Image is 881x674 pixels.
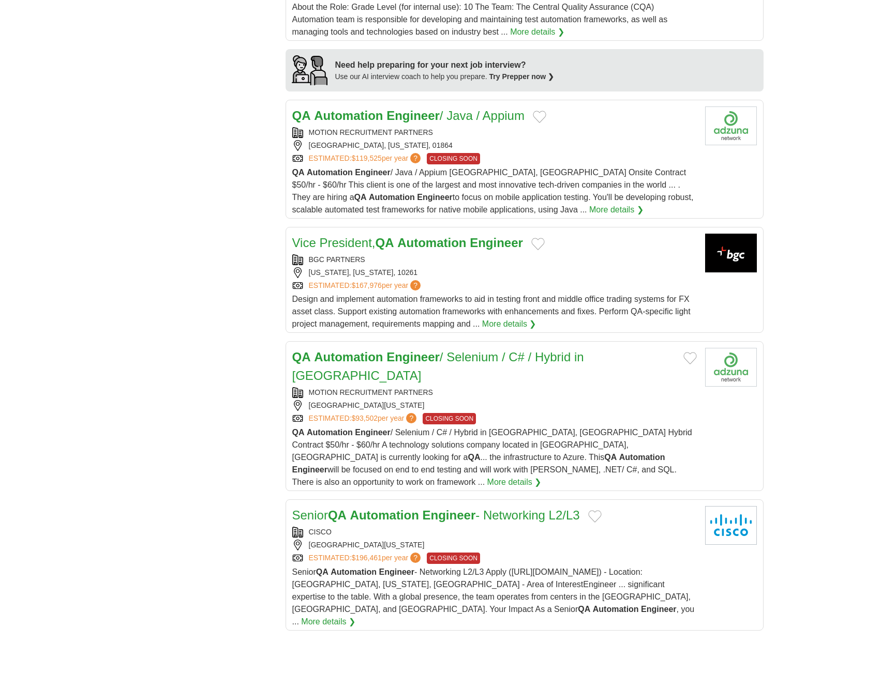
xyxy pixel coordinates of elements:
[292,428,305,437] strong: QA
[292,168,694,214] span: / Java / Appium [GEOGRAPHIC_DATA], [GEOGRAPHIC_DATA] Onsite Contract $50/hr - $60/hr This client ...
[351,154,381,162] span: $119,525
[355,168,390,177] strong: Engineer
[423,508,476,522] strong: Engineer
[309,413,419,424] a: ESTIMATED:$93,502per year?
[314,109,383,122] strong: Automation
[578,605,590,614] strong: QA
[292,350,311,364] strong: QA
[705,506,757,545] img: Cisco logo
[386,350,440,364] strong: Engineer
[292,540,697,550] div: [GEOGRAPHIC_DATA][US_STATE]
[292,236,523,250] a: Vice President,QA Automation Engineer
[619,453,665,462] strong: Automation
[423,413,476,424] span: CLOSING SOON
[292,568,695,626] span: Senior - Networking L2/L3 Apply ([URL][DOMAIN_NAME]) - Location:[GEOGRAPHIC_DATA], [US_STATE], [G...
[292,3,668,36] span: About the Role: Grade Level (for internal use): 10 The Team: The Central Quality Assurance (CQA) ...
[589,204,644,216] a: More details ❯
[335,59,555,71] div: Need help preparing for your next job interview?
[482,318,536,330] a: More details ❯
[410,553,421,563] span: ?
[417,193,452,202] strong: Engineer
[309,153,423,164] a: ESTIMATED:$119,525per year?
[705,348,757,387] img: Company logo
[375,236,394,250] strong: QA
[292,465,327,474] strong: Engineer
[292,127,697,138] div: MOTION RECRUITMENT PARTNERS
[410,280,421,290] span: ?
[705,234,757,272] img: BGC Partners logo
[604,453,617,462] strong: QA
[354,193,367,202] strong: QA
[309,280,423,291] a: ESTIMATED:$167,976per year?
[292,140,697,151] div: [GEOGRAPHIC_DATA], [US_STATE], 01864
[309,255,365,264] a: BGC PARTNERS
[379,568,414,576] strong: Engineer
[510,26,564,38] a: More details ❯
[533,111,546,123] button: Add to favorite jobs
[292,109,311,122] strong: QA
[683,352,697,364] button: Add to favorite jobs
[292,109,525,122] a: QA Automation Engineer/ Java / Appium
[641,605,676,614] strong: Engineer
[531,238,545,250] button: Add to favorite jobs
[292,428,692,486] span: / Selenium / C# / Hybrid in [GEOGRAPHIC_DATA], [GEOGRAPHIC_DATA] Hybrid Contract $50/hr - $60/hr ...
[292,295,691,328] span: Design and implement automation frameworks to aid in testing front and middle office trading syst...
[397,236,466,250] strong: Automation
[309,528,332,536] a: CISCO
[328,508,347,522] strong: QA
[487,476,542,488] a: More details ❯
[427,153,480,164] span: CLOSING SOON
[309,553,423,564] a: ESTIMATED:$196,461per year?
[369,193,415,202] strong: Automation
[307,428,353,437] strong: Automation
[588,510,602,523] button: Add to favorite jobs
[489,72,555,81] a: Try Prepper now ❯
[331,568,377,576] strong: Automation
[406,413,416,423] span: ?
[292,350,584,382] a: QA Automation Engineer/ Selenium / C# / Hybrid in [GEOGRAPHIC_DATA]
[351,414,378,422] span: $93,502
[410,153,421,163] span: ?
[593,605,639,614] strong: Automation
[705,106,757,145] img: Company logo
[470,236,523,250] strong: Engineer
[386,109,440,122] strong: Engineer
[292,168,305,177] strong: QA
[468,453,480,462] strong: QA
[351,554,381,562] span: $196,461
[355,428,390,437] strong: Engineer
[292,400,697,411] div: [GEOGRAPHIC_DATA][US_STATE]
[301,616,355,628] a: More details ❯
[307,168,353,177] strong: Automation
[335,71,555,82] div: Use our AI interview coach to help you prepare.
[350,508,419,522] strong: Automation
[292,387,697,398] div: MOTION RECRUITMENT PARTNERS
[427,553,480,564] span: CLOSING SOON
[292,267,697,278] div: [US_STATE], [US_STATE], 10261
[351,281,381,289] span: $167,976
[316,568,328,576] strong: QA
[292,508,580,522] a: SeniorQA Automation Engineer- Networking L2/L3
[314,350,383,364] strong: Automation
